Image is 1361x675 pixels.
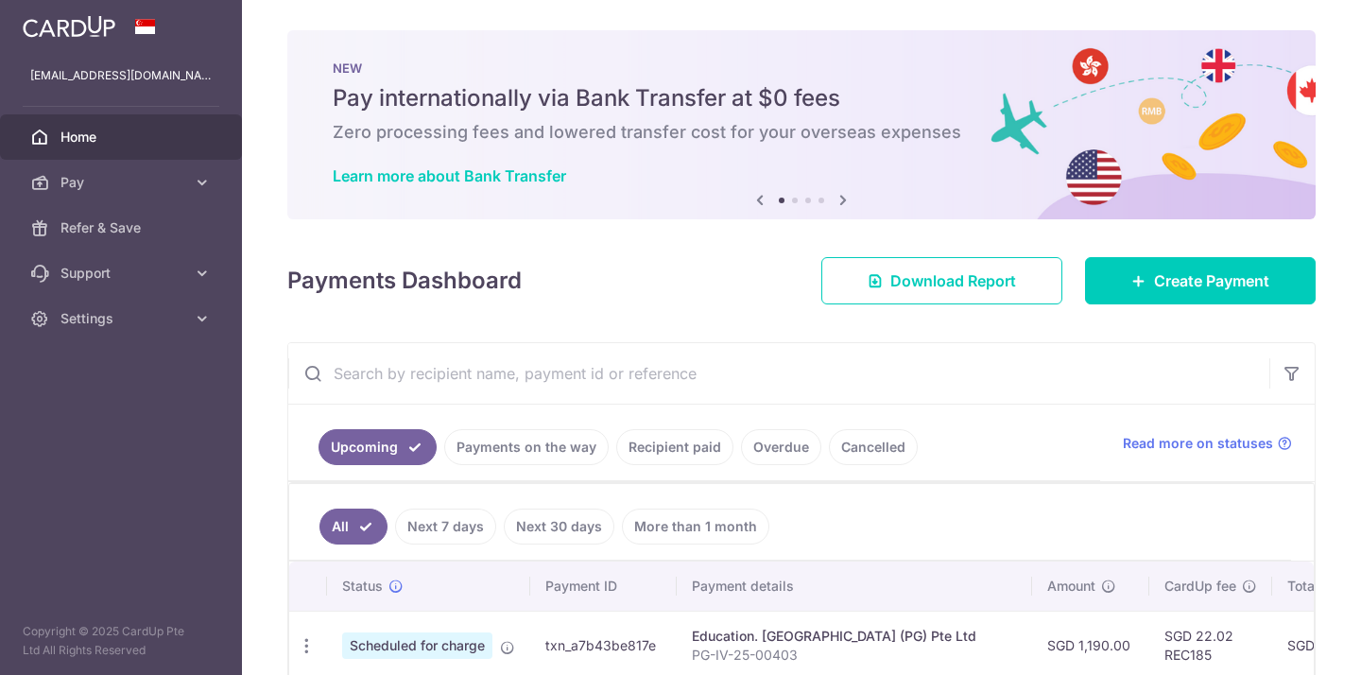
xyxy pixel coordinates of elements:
span: Pay [60,173,185,192]
a: Next 7 days [395,509,496,545]
a: All [319,509,388,545]
h6: Zero processing fees and lowered transfer cost for your overseas expenses [333,121,1270,144]
p: [EMAIL_ADDRESS][DOMAIN_NAME] [30,66,212,85]
span: Home [60,128,185,147]
a: Next 30 days [504,509,614,545]
a: Recipient paid [616,429,733,465]
a: Download Report [821,257,1062,304]
span: Refer & Save [60,218,185,237]
span: Amount [1047,577,1095,596]
span: Download Report [890,269,1016,292]
a: Upcoming [319,429,437,465]
span: Settings [60,309,185,328]
a: Cancelled [829,429,918,465]
a: Overdue [741,429,821,465]
div: Education. [GEOGRAPHIC_DATA] (PG) Pte Ltd [692,627,1017,646]
a: More than 1 month [622,509,769,545]
span: Create Payment [1154,269,1269,292]
span: Scheduled for charge [342,632,492,659]
input: Search by recipient name, payment id or reference [288,343,1269,404]
span: CardUp fee [1164,577,1236,596]
span: Support [60,264,185,283]
span: Status [342,577,383,596]
a: Read more on statuses [1123,434,1292,453]
th: Payment details [677,562,1032,611]
span: Read more on statuses [1123,434,1273,453]
a: Learn more about Bank Transfer [333,166,566,185]
a: Payments on the way [444,429,609,465]
span: Total amt. [1287,577,1350,596]
h4: Payments Dashboard [287,264,522,298]
p: PG-IV-25-00403 [692,646,1017,665]
h5: Pay internationally via Bank Transfer at $0 fees [333,83,1270,113]
img: CardUp [23,15,115,38]
th: Payment ID [530,562,677,611]
img: Bank transfer banner [287,30,1316,219]
a: Create Payment [1085,257,1316,304]
p: NEW [333,61,1270,76]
